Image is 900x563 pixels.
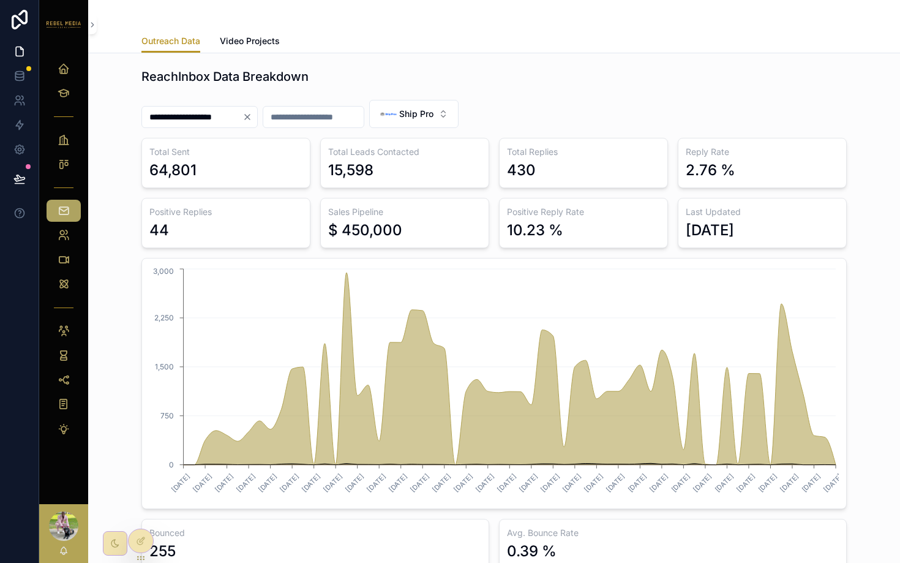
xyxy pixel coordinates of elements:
text: [DATE] [191,472,213,494]
h1: ReachInbox Data Breakdown [141,68,309,85]
span: Ship Pro [399,108,433,120]
text: [DATE] [822,472,844,494]
text: [DATE] [713,472,735,494]
div: 10.23 % [507,221,563,240]
h3: Total Replies [507,146,660,158]
div: [DATE] [686,221,734,240]
text: [DATE] [430,472,452,494]
text: [DATE] [626,472,648,494]
text: [DATE] [279,472,301,494]
text: [DATE] [343,472,366,494]
text: [DATE] [322,472,344,494]
text: [DATE] [257,472,279,494]
h3: Sales Pipeline [328,206,481,218]
text: [DATE] [648,472,670,494]
text: [DATE] [757,472,779,494]
tspan: 1,500 [155,362,174,371]
div: 15,598 [328,161,373,180]
div: scrollable content [39,49,88,456]
img: App logo [47,21,81,28]
tspan: 3,000 [153,266,174,276]
a: Outreach Data [141,30,200,53]
button: Select Button [369,100,459,128]
h3: Total Sent [149,146,302,158]
h3: Positive Replies [149,206,302,218]
h3: Bounced [149,527,481,539]
text: [DATE] [583,472,605,494]
text: [DATE] [800,472,822,494]
button: Clear [242,112,257,122]
h3: Last Updated [686,206,839,218]
div: 64,801 [149,161,197,180]
div: 430 [507,161,536,180]
text: [DATE] [517,472,539,494]
text: [DATE] [691,472,713,494]
tspan: 2,250 [154,313,174,322]
h3: Positive Reply Rate [507,206,660,218]
text: [DATE] [234,472,257,494]
span: Video Projects [220,35,280,47]
text: [DATE] [539,472,561,494]
h3: Total Leads Contacted [328,146,481,158]
text: [DATE] [735,472,757,494]
text: [DATE] [387,472,409,494]
text: [DATE] [561,472,583,494]
text: [DATE] [452,472,474,494]
div: 255 [149,542,176,561]
span: Outreach Data [141,35,200,47]
div: chart [149,266,839,501]
text: [DATE] [300,472,322,494]
text: [DATE] [474,472,496,494]
div: 0.39 % [507,542,557,561]
h3: Avg. Bounce Rate [507,527,839,539]
text: [DATE] [409,472,431,494]
text: [DATE] [778,472,800,494]
a: Video Projects [220,30,280,55]
text: [DATE] [170,472,192,494]
div: 44 [149,221,169,240]
div: 2.76 % [686,161,735,180]
text: [DATE] [496,472,518,494]
text: [DATE] [604,472,626,494]
tspan: 750 [160,411,174,420]
div: $ 450,000 [328,221,402,240]
text: [DATE] [670,472,692,494]
tspan: 0 [169,460,174,469]
h3: Reply Rate [686,146,839,158]
text: [DATE] [213,472,235,494]
text: [DATE] [366,472,388,494]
